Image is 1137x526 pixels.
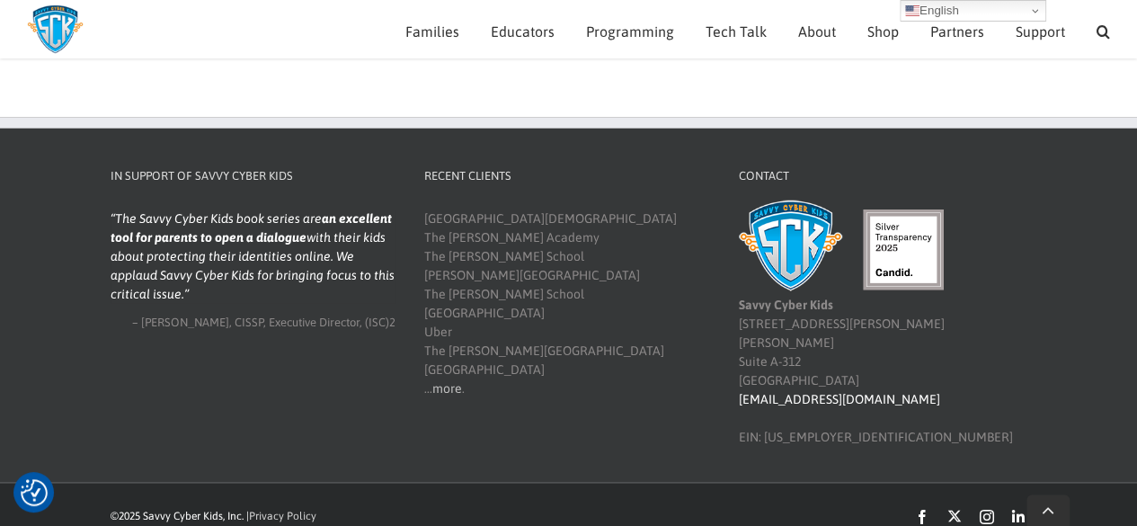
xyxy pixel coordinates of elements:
[867,24,899,39] span: Shop
[21,479,48,506] button: Consent Preferences
[249,510,316,522] a: Privacy Policy
[27,4,84,54] img: Savvy Cyber Kids Logo
[739,298,833,312] b: Savvy Cyber Kids
[739,392,940,406] a: [EMAIL_ADDRESS][DOMAIN_NAME]
[111,167,396,185] h4: In Support of Savvy Cyber Kids
[424,210,710,398] div: [GEOGRAPHIC_DATA][DEMOGRAPHIC_DATA] The [PERSON_NAME] Academy The [PERSON_NAME] School [PERSON_NA...
[21,479,48,506] img: Revisit consent button
[739,210,1025,446] div: [STREET_ADDRESS][PERSON_NAME][PERSON_NAME] Suite A-312 [GEOGRAPHIC_DATA] EIN: [US_EMPLOYER_IDENTI...
[1016,24,1065,39] span: Support
[365,316,395,329] span: (ISC)2
[930,24,984,39] span: Partners
[424,167,710,185] h4: Recent Clients
[111,210,396,304] blockquote: The Savvy Cyber Kids book series are with their kids about protecting their identities online. We...
[706,24,767,39] span: Tech Talk
[432,381,462,396] a: more
[905,4,919,18] img: en
[491,24,555,39] span: Educators
[863,210,944,290] img: candid-seal-silver-2025.svg
[739,167,1025,185] h4: Contact
[141,316,263,329] span: [PERSON_NAME], CISSP
[269,316,360,329] span: Executive Director
[798,24,836,39] span: About
[111,508,659,524] div: ©2025 Savvy Cyber Kids, Inc. |
[586,24,674,39] span: Programming
[739,201,842,290] img: Savvy Cyber Kids
[405,24,459,39] span: Families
